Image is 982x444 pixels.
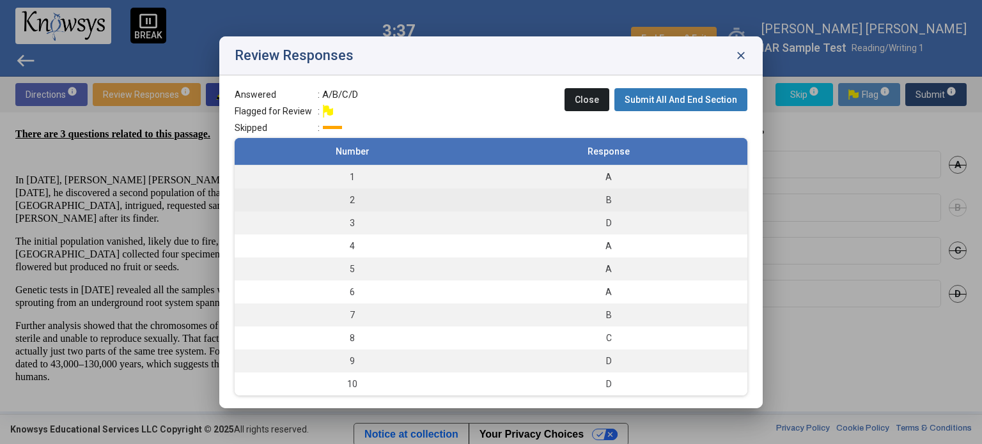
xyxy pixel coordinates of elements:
[625,95,737,105] span: Submit All And End Section
[476,194,741,206] div: B
[476,286,741,298] div: A
[476,309,741,321] div: B
[476,171,741,183] div: A
[235,303,470,326] td: 7
[735,49,747,62] span: close
[318,88,358,101] label: : A/B/C/D
[235,280,470,303] td: 6
[565,88,609,111] button: Close
[235,88,318,101] span: Answered
[235,48,354,63] h2: Review Responses
[476,332,741,344] div: C
[235,257,470,280] td: 5
[235,105,318,118] span: Flagged for Review
[476,263,741,275] div: A
[614,88,747,111] button: Submit All And End Section
[235,121,318,134] span: Skipped
[323,105,333,118] img: Flag.png
[476,355,741,367] div: D
[476,217,741,229] div: D
[470,138,747,165] th: Response
[476,378,741,390] div: D
[476,240,741,252] div: A
[235,211,470,234] td: 3
[318,121,342,134] label: :
[235,234,470,257] td: 4
[235,138,470,165] th: Number
[235,349,470,372] td: 9
[318,105,331,118] label: :
[235,326,470,349] td: 8
[575,95,599,105] span: Close
[235,188,470,211] td: 2
[235,165,470,188] td: 1
[235,372,470,395] td: 10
